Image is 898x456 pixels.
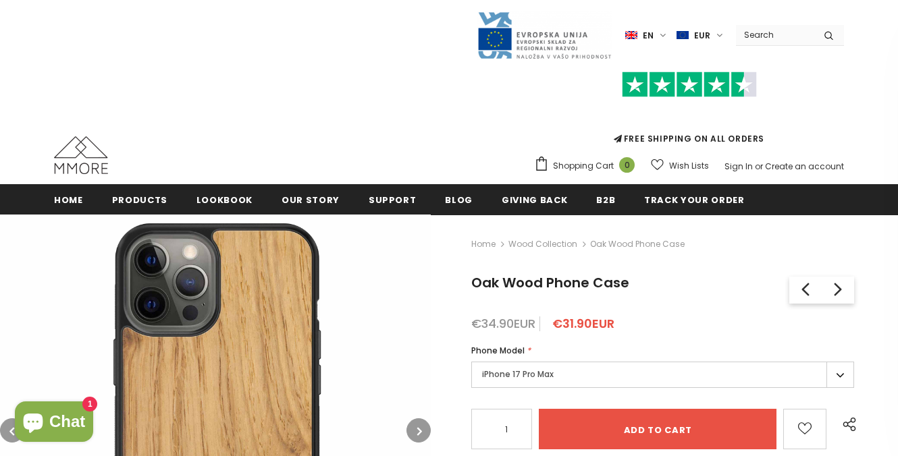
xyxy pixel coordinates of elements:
a: Javni Razpis [477,29,612,40]
span: Lookbook [196,194,253,206]
img: Javni Razpis [477,11,612,60]
span: Shopping Cart [553,159,614,173]
span: or [755,161,763,172]
span: Products [112,194,167,206]
span: Home [54,194,83,206]
span: €34.90EUR [471,315,535,332]
input: Search Site [736,25,814,45]
a: Home [471,236,496,252]
span: Phone Model [471,345,525,356]
a: Blog [445,184,473,215]
span: Our Story [282,194,340,206]
a: Lookbook [196,184,253,215]
img: MMORE Cases [54,136,108,174]
inbox-online-store-chat: Shopify online store chat [11,401,97,445]
a: Home [54,184,83,215]
img: i-lang-1.png [625,30,637,41]
span: B2B [596,194,615,206]
a: Giving back [502,184,567,215]
span: 0 [619,157,635,173]
span: Oak Wood Phone Case [590,236,685,252]
a: Wish Lists [651,154,709,177]
a: Sign In [724,161,753,172]
a: Wood Collection [508,238,577,250]
label: iPhone 17 Pro Max [471,362,854,388]
span: Wish Lists [669,159,709,173]
span: support [369,194,417,206]
span: EUR [694,29,710,42]
a: Shopping Cart 0 [534,156,641,176]
a: Our Story [282,184,340,215]
span: €31.90EUR [552,315,614,332]
input: Add to cart [539,409,776,449]
a: B2B [596,184,615,215]
img: Trust Pilot Stars [622,72,757,98]
span: Track your order [644,194,744,206]
a: Products [112,184,167,215]
span: FREE SHIPPING ON ALL ORDERS [534,78,844,144]
span: Oak Wood Phone Case [471,273,629,292]
iframe: Customer reviews powered by Trustpilot [534,97,844,132]
span: Giving back [502,194,567,206]
a: Track your order [644,184,744,215]
span: en [643,29,654,42]
a: support [369,184,417,215]
a: Create an account [765,161,844,172]
span: Blog [445,194,473,206]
